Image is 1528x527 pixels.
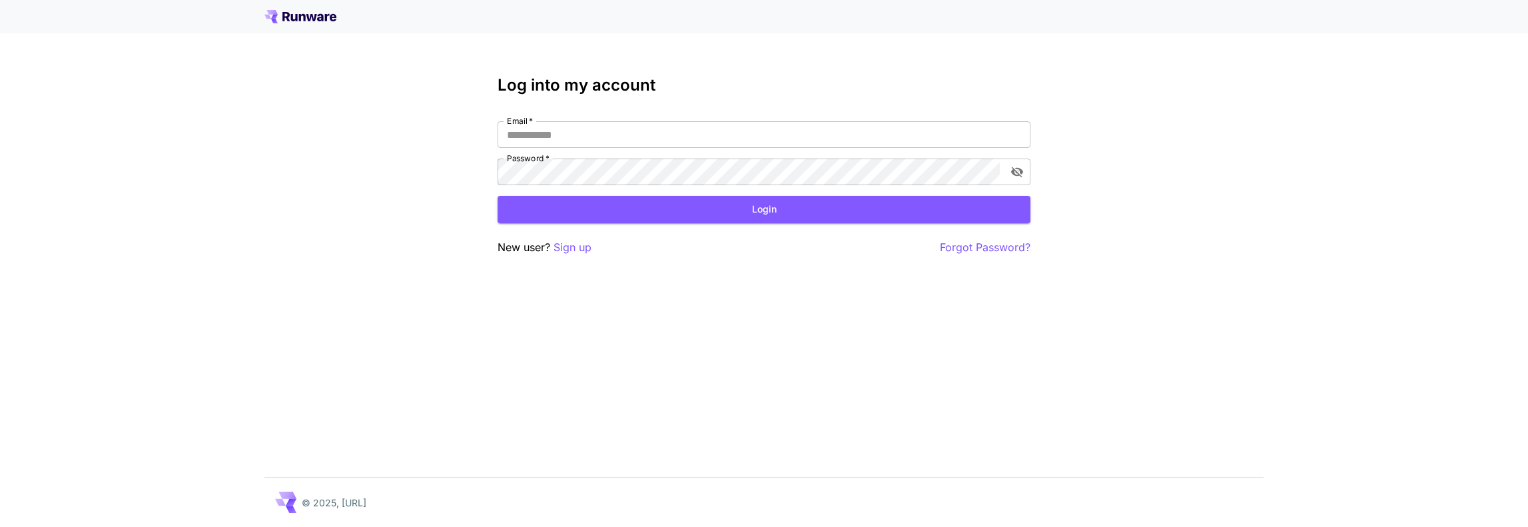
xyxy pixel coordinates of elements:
button: Forgot Password? [940,239,1030,256]
button: toggle password visibility [1005,160,1029,184]
button: Sign up [554,239,591,256]
p: © 2025, [URL] [302,496,366,510]
h3: Log into my account [498,76,1030,95]
p: New user? [498,239,591,256]
label: Email [507,115,533,127]
label: Password [507,153,550,164]
button: Login [498,196,1030,223]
